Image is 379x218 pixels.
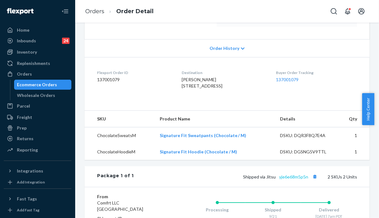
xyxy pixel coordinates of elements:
[4,166,71,176] button: Integrations
[4,112,71,122] a: Freight
[17,82,57,88] div: Ecommerce Orders
[341,5,354,18] button: Open notifications
[17,179,45,185] div: Add Integration
[97,194,164,200] dt: From
[4,101,71,111] a: Parcel
[17,147,38,153] div: Reporting
[17,125,27,131] div: Prep
[17,92,55,98] div: Wholesale Orders
[182,77,222,88] span: [PERSON_NAME] [STREET_ADDRESS]
[59,5,71,18] button: Close Navigation
[155,111,275,127] th: Product Name
[17,49,37,55] div: Inventory
[182,70,266,75] dt: Destination
[97,77,172,83] dd: 137001079
[17,114,32,120] div: Freight
[17,27,29,33] div: Home
[301,207,357,213] div: Delivered
[97,200,143,212] span: Comfrt LLC [GEOGRAPHIC_DATA]
[279,174,308,179] a: yje6e68m5p5n
[4,47,71,57] a: Inventory
[14,80,72,90] a: Ecommerce Orders
[17,60,50,66] div: Replenishments
[4,206,71,214] a: Add Fast Tag
[17,136,34,142] div: Returns
[355,5,368,18] button: Open account menu
[280,149,333,155] div: DSKU: DGSNG5V9TTL
[116,8,153,15] a: Order Detail
[17,71,32,77] div: Orders
[62,38,70,44] div: 24
[210,45,239,51] span: Order History
[311,173,319,181] button: Copy tracking number
[17,168,43,174] div: Integrations
[160,149,237,154] a: Signature Fit Hoodie (Chocolate / M)
[14,90,72,100] a: Wholesale Orders
[85,111,155,127] th: SKU
[4,134,71,144] a: Returns
[338,111,370,127] th: Qty
[276,77,299,82] a: 137001079
[362,93,374,125] button: Help Center
[280,132,333,139] div: DSKU: DQR3F8Q7E4A
[4,145,71,155] a: Reporting
[276,70,357,75] dt: Buyer Order Tracking
[85,8,104,15] a: Orders
[245,207,301,213] div: Shipped
[275,111,338,127] th: Details
[97,70,172,75] dt: Flexport Order ID
[4,178,71,186] a: Add Integration
[160,133,247,138] a: Signature Fit Sweatpants (Chocolate / M)
[134,173,357,181] div: 2 SKUs 2 Units
[17,196,37,202] div: Fast Tags
[4,69,71,79] a: Orders
[17,38,36,44] div: Inbounds
[4,123,71,133] a: Prep
[17,207,39,213] div: Add Fast Tag
[4,25,71,35] a: Home
[7,8,34,14] img: Flexport logo
[85,127,155,144] td: ChocolateSweatsM
[328,5,340,18] button: Open Search Box
[4,36,71,46] a: Inbounds24
[243,174,319,179] span: Shipped via Jitsu
[85,144,155,160] td: ChocolateHoodieM
[189,207,245,213] div: Processing
[338,127,370,144] td: 1
[338,144,370,160] td: 1
[97,173,134,181] div: Package 1 of 1
[17,103,30,109] div: Parcel
[4,58,71,68] a: Replenishments
[80,2,158,21] ol: breadcrumbs
[4,194,71,204] button: Fast Tags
